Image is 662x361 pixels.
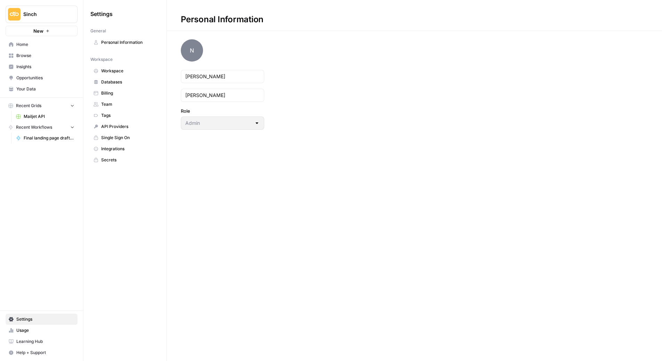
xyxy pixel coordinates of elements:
span: Team [101,101,156,107]
a: Browse [6,50,78,61]
span: Single Sign On [101,135,156,141]
a: Single Sign On [90,132,160,143]
a: Workspace [90,65,160,77]
span: Opportunities [16,75,74,81]
span: Mailjet API [24,113,74,120]
a: Mailjet API [13,111,78,122]
button: New [6,26,78,36]
span: Tags [101,112,156,119]
span: Browse [16,53,74,59]
span: Home [16,41,74,48]
div: Personal Information [167,14,277,25]
a: Personal Information [90,37,160,48]
a: Team [90,99,160,110]
span: Databases [101,79,156,85]
span: N [181,39,203,62]
span: Help + Support [16,350,74,356]
button: Recent Grids [6,101,78,111]
span: Settings [16,316,74,322]
span: Integrations [101,146,156,152]
span: Final landing page drafter for Project 428 ([PERSON_NAME]) [24,135,74,141]
span: Billing [101,90,156,96]
span: Workspace [90,56,113,63]
span: General [90,28,106,34]
a: Final landing page drafter for Project 428 ([PERSON_NAME]) [13,133,78,144]
a: Tags [90,110,160,121]
span: New [33,27,43,34]
span: Your Data [16,86,74,92]
a: Billing [90,88,160,99]
img: Sinch Logo [8,8,21,21]
label: Role [181,107,264,114]
span: API Providers [101,123,156,130]
a: Opportunities [6,72,78,83]
button: Help + Support [6,347,78,358]
span: Personal Information [101,39,156,46]
a: Usage [6,325,78,336]
a: Home [6,39,78,50]
a: Databases [90,77,160,88]
span: Recent Workflows [16,124,52,130]
button: Recent Workflows [6,122,78,133]
span: Workspace [101,68,156,74]
a: API Providers [90,121,160,132]
span: Sinch [23,11,65,18]
a: Integrations [90,143,160,154]
a: Secrets [90,154,160,166]
span: Insights [16,64,74,70]
span: Usage [16,327,74,334]
span: Learning Hub [16,338,74,345]
span: Recent Grids [16,103,41,109]
a: Insights [6,61,78,72]
button: Workspace: Sinch [6,6,78,23]
a: Settings [6,314,78,325]
a: Your Data [6,83,78,95]
a: Learning Hub [6,336,78,347]
span: Secrets [101,157,156,163]
span: Settings [90,10,113,18]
